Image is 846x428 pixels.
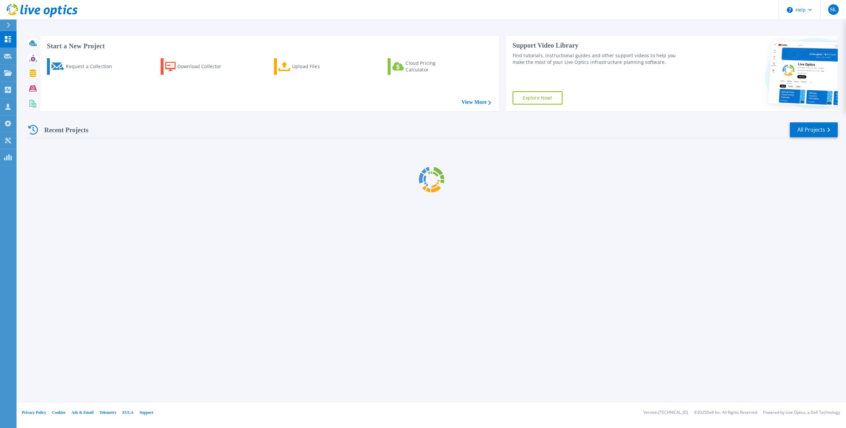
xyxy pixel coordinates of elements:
a: Cloud Pricing Calculator [388,58,461,75]
a: Support [139,410,153,415]
h3: Start a New Project [47,42,491,50]
a: Explore Now! [513,91,563,105]
a: Telemetry [99,410,117,415]
li: Version: [TECHNICAL_ID] [643,410,688,415]
div: Request a Collection [66,60,119,73]
div: Upload Files [292,60,345,73]
a: All Projects [790,122,838,137]
span: SL [830,7,837,12]
a: Ads & Email [71,410,94,415]
div: Download Collector [177,60,230,73]
li: © 2025 Dell Inc. All Rights Reserved [694,410,757,415]
li: Powered by Live Optics, a Dell Technology [763,410,840,415]
a: Request a Collection [47,58,121,75]
div: Cloud Pricing Calculator [405,60,458,73]
a: EULA [123,410,134,415]
a: Cookies [52,410,66,415]
a: View More [461,99,491,105]
div: Recent Projects [25,122,98,138]
a: Privacy Policy [22,410,46,415]
a: Upload Files [274,58,348,75]
a: Download Collector [161,58,234,75]
div: Support Video Library [513,41,684,50]
div: Find tutorials, instructional guides and other support videos to help you make the most of your L... [513,52,684,65]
